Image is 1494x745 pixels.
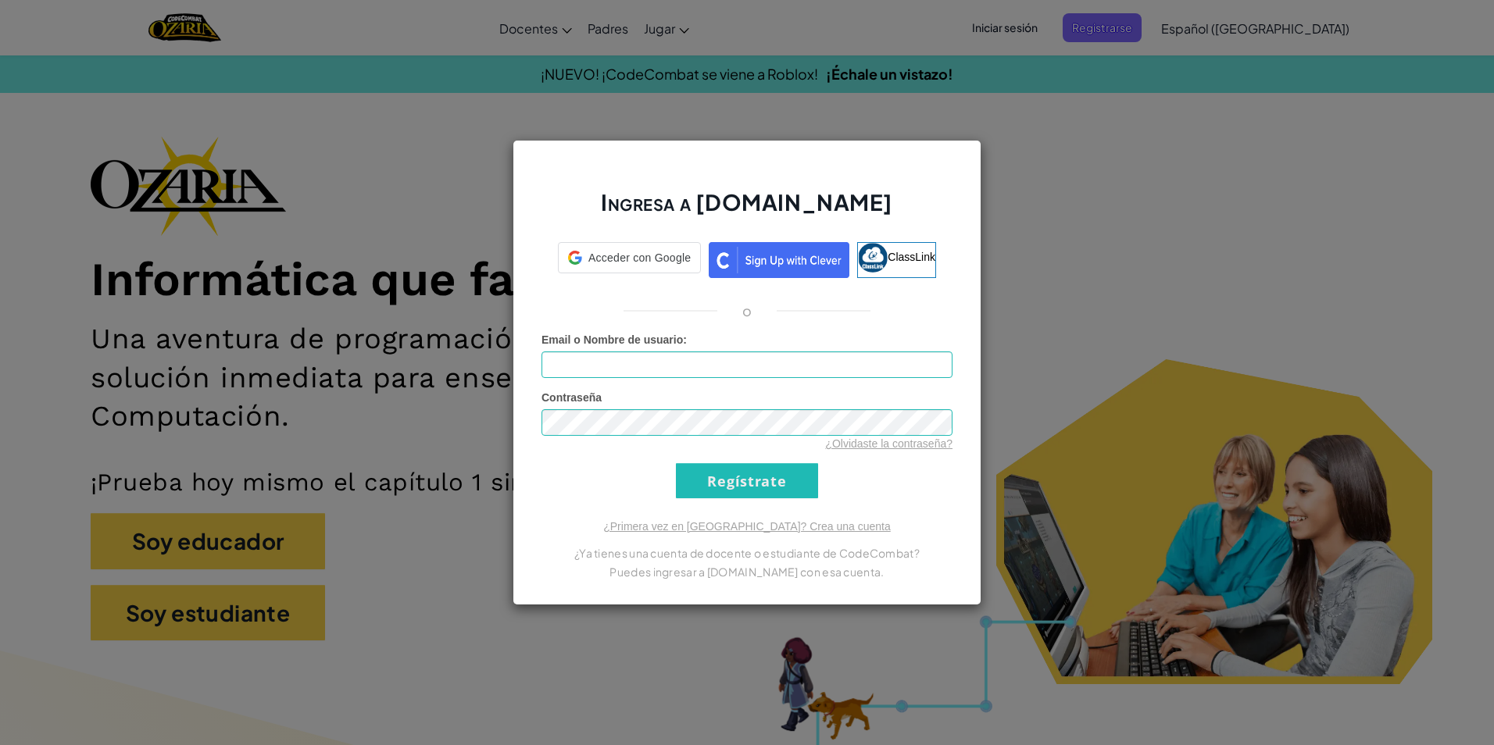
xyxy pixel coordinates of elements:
[541,562,953,581] p: Puedes ingresar a [DOMAIN_NAME] con esa cuenta.
[558,242,701,273] div: Acceder con Google
[676,463,818,498] input: Regístrate
[541,333,683,346] span: Email o Nombre de usuario
[888,251,935,263] span: ClassLink
[709,242,849,278] img: clever_sso_button@2x.png
[858,243,888,273] img: classlink-logo-small.png
[742,301,752,320] p: o
[541,332,687,348] label: :
[541,391,602,404] span: Contraseña
[588,250,691,266] span: Acceder con Google
[603,520,891,533] a: ¿Primera vez en [GEOGRAPHIC_DATA]? Crea una cuenta
[541,187,953,233] h2: Ingresa a [DOMAIN_NAME]
[825,437,953,450] a: ¿Olvidaste la contraseña?
[541,544,953,562] p: ¿Ya tienes una cuenta de docente o estudiante de CodeCombat?
[558,242,701,278] a: Acceder con Google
